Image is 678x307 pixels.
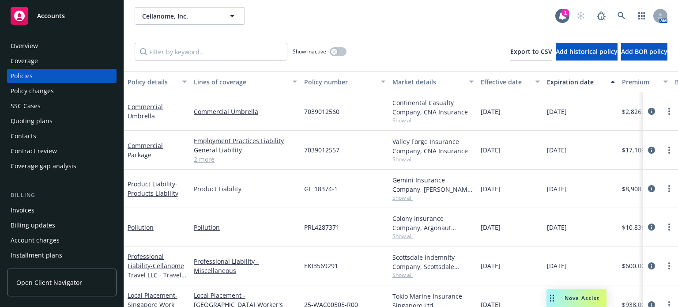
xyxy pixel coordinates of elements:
a: circleInformation [646,145,657,155]
span: 7039012560 [304,107,339,116]
span: EKI3569291 [304,261,338,270]
a: more [664,222,674,232]
div: Quoting plans [11,114,53,128]
span: Show all [392,271,474,279]
a: more [664,145,674,155]
a: circleInformation [646,106,657,117]
div: Expiration date [547,77,605,87]
span: Cellanome, Inc. [142,11,218,21]
div: Policy number [304,77,376,87]
button: Expiration date [543,71,618,92]
div: Premium [622,77,658,87]
a: General Liability [194,145,297,155]
div: SSC Cases [11,99,41,113]
a: Policies [7,69,117,83]
div: Contacts [11,129,36,143]
input: Filter by keyword... [135,43,287,61]
div: Continental Casualty Company, CNA Insurance [392,98,474,117]
div: Account charges [11,233,60,247]
span: [DATE] [481,107,501,116]
a: Contacts [7,129,117,143]
span: GL_18374-1 [304,184,338,193]
a: Switch app [633,7,651,25]
div: Billing [7,191,117,200]
a: more [664,261,674,271]
div: Effective date [481,77,530,87]
span: [DATE] [547,107,567,116]
span: Accounts [37,12,65,19]
div: Lines of coverage [194,77,287,87]
a: Product Liability [194,184,297,193]
span: [DATE] [547,184,567,193]
a: Policy changes [7,84,117,98]
span: $17,109.00 [622,145,654,155]
span: Open Client Navigator [16,278,82,287]
a: 2 more [194,155,297,164]
button: Policy number [301,71,389,92]
a: Coverage gap analysis [7,159,117,173]
span: [DATE] [481,261,501,270]
a: SSC Cases [7,99,117,113]
span: Show all [392,232,474,240]
span: $600.00 [622,261,645,270]
div: Colony Insurance Company, Argonaut Insurance Company (Argo), Amwins [392,214,474,232]
button: Cellanome, Inc. [135,7,245,25]
a: circleInformation [646,183,657,194]
span: Show all [392,155,474,163]
a: circleInformation [646,222,657,232]
div: 1 [561,9,569,17]
span: Nova Assist [565,294,599,302]
button: Add historical policy [556,43,618,61]
span: $2,826.00 [622,107,650,116]
span: [DATE] [481,184,501,193]
span: $10,836.00 [622,223,654,232]
a: Contract review [7,144,117,158]
span: [DATE] [481,145,501,155]
div: Policy changes [11,84,54,98]
div: Contract review [11,144,57,158]
span: [DATE] [547,145,567,155]
div: Billing updates [11,218,55,232]
a: Billing updates [7,218,117,232]
span: Add BOR policy [621,47,667,56]
span: [DATE] [547,261,567,270]
div: Coverage [11,54,38,68]
a: Invoices [7,203,117,217]
span: Add historical policy [556,47,618,56]
a: Start snowing [572,7,590,25]
span: [DATE] [481,223,501,232]
a: Commercial Umbrella [128,102,163,120]
button: Policy details [124,71,190,92]
a: Pollution [128,223,154,231]
button: Export to CSV [510,43,552,61]
a: Report a Bug [592,7,610,25]
a: more [664,183,674,194]
div: Coverage gap analysis [11,159,76,173]
a: Product Liability [128,180,178,197]
span: Show all [392,117,474,124]
a: Account charges [7,233,117,247]
div: Drag to move [546,289,557,307]
button: Premium [618,71,671,92]
a: circleInformation [646,261,657,271]
div: Scottsdale Indemnity Company, Scottsdale Insurance Company (Nationwide), RT Specialty Insurance S... [392,253,474,271]
div: Overview [11,39,38,53]
a: Installment plans [7,248,117,262]
div: Policies [11,69,33,83]
div: Gemini Insurance Company, [PERSON_NAME] Corporation [392,175,474,194]
button: Market details [389,71,477,92]
span: [DATE] [547,223,567,232]
a: Commercial Package [128,141,163,159]
div: Installment plans [11,248,62,262]
div: Policy details [128,77,177,87]
span: PRL4287371 [304,223,339,232]
button: Nova Assist [546,289,606,307]
div: Valley Forge Insurance Company, CNA Insurance [392,137,474,155]
a: Professional Liability [128,252,184,288]
a: Employment Practices Liability [194,136,297,145]
button: Lines of coverage [190,71,301,92]
span: - Cellanome Travel LLC - Travel E&O Only [128,262,186,288]
div: Invoices [11,203,34,217]
span: 7039012557 [304,145,339,155]
button: Add BOR policy [621,43,667,61]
